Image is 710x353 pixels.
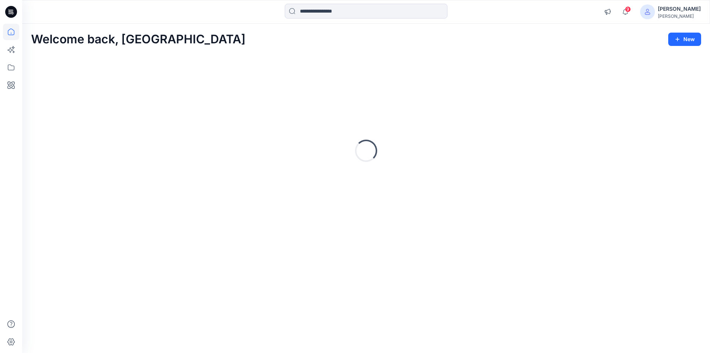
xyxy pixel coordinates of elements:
[31,33,246,46] h2: Welcome back, [GEOGRAPHIC_DATA]
[658,13,701,19] div: [PERSON_NAME]
[645,9,650,15] svg: avatar
[625,6,631,12] span: 9
[658,4,701,13] div: [PERSON_NAME]
[668,33,701,46] button: New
